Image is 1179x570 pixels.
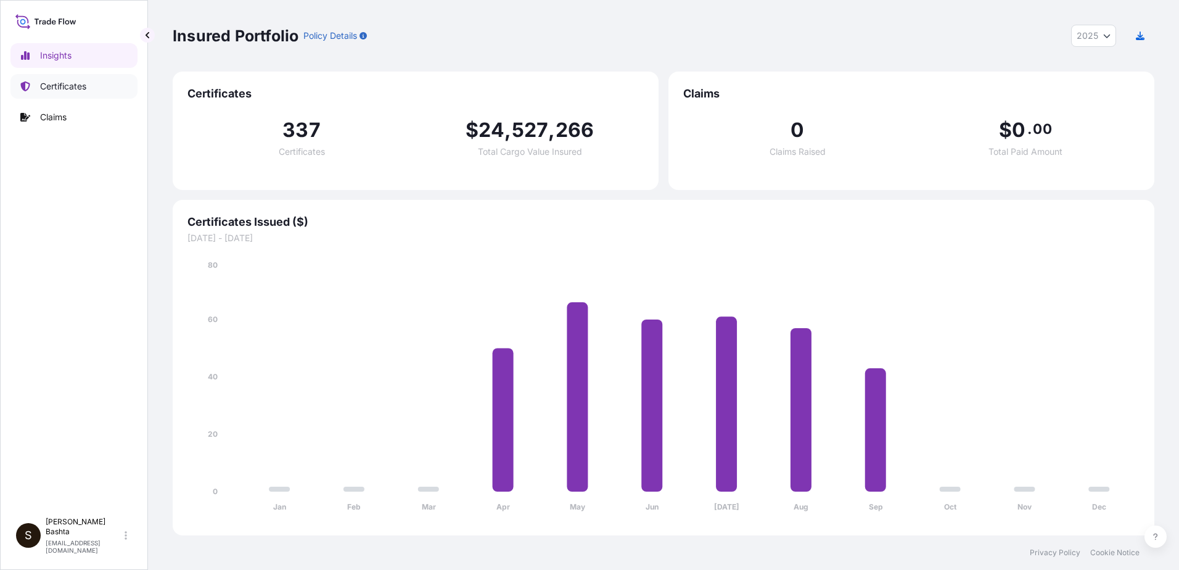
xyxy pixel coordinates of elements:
[1017,502,1032,511] tspan: Nov
[1033,124,1051,134] span: 00
[496,502,510,511] tspan: Apr
[770,147,826,156] span: Claims Raised
[714,502,739,511] tspan: [DATE]
[1012,120,1025,140] span: 0
[279,147,325,156] span: Certificates
[46,539,122,554] p: [EMAIL_ADDRESS][DOMAIN_NAME]
[40,80,86,93] p: Certificates
[208,260,218,270] tspan: 80
[40,49,72,62] p: Insights
[1077,30,1098,42] span: 2025
[10,43,138,68] a: Insights
[794,502,808,511] tspan: Aug
[869,502,883,511] tspan: Sep
[273,502,286,511] tspan: Jan
[208,429,218,439] tspan: 20
[683,86,1140,101] span: Claims
[512,120,549,140] span: 527
[791,120,804,140] span: 0
[646,502,659,511] tspan: Jun
[187,232,1140,244] span: [DATE] - [DATE]
[944,502,957,511] tspan: Oct
[347,502,361,511] tspan: Feb
[479,120,504,140] span: 24
[570,502,586,511] tspan: May
[187,86,644,101] span: Certificates
[466,120,479,140] span: $
[208,315,218,324] tspan: 60
[173,26,298,46] p: Insured Portfolio
[187,215,1140,229] span: Certificates Issued ($)
[1092,502,1106,511] tspan: Dec
[478,147,582,156] span: Total Cargo Value Insured
[46,517,122,537] p: [PERSON_NAME] Bashta
[1027,124,1032,134] span: .
[303,30,357,42] p: Policy Details
[988,147,1062,156] span: Total Paid Amount
[25,529,32,542] span: S
[556,120,594,140] span: 266
[213,487,218,496] tspan: 0
[1090,548,1140,558] a: Cookie Notice
[422,502,436,511] tspan: Mar
[208,372,218,381] tspan: 40
[1030,548,1080,558] a: Privacy Policy
[10,74,138,99] a: Certificates
[40,111,67,123] p: Claims
[504,120,511,140] span: ,
[282,120,321,140] span: 337
[1071,25,1116,47] button: Year Selector
[548,120,555,140] span: ,
[999,120,1012,140] span: $
[10,105,138,130] a: Claims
